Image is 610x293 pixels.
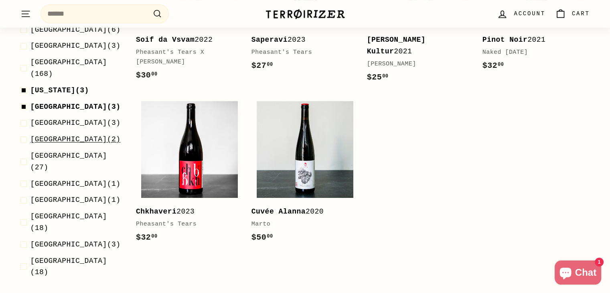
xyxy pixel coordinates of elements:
[30,119,107,127] span: [GEOGRAPHIC_DATA]
[136,208,176,216] b: Chkhaveri
[30,150,123,173] span: (27)
[136,233,158,242] span: $32
[492,2,550,26] a: Account
[151,234,157,239] sup: 00
[251,34,351,46] div: 2023
[482,34,582,46] div: 2021
[30,85,89,96] span: (3)
[30,57,123,80] span: (168)
[251,206,351,218] div: 2020
[136,71,158,80] span: $30
[136,206,235,218] div: 2023
[30,180,107,188] span: [GEOGRAPHIC_DATA]
[482,36,528,44] b: Pinot Noir
[251,220,351,229] div: Marto
[514,9,545,18] span: Account
[550,2,595,26] a: Cart
[251,96,359,252] a: Cuvée Alanna2020Marto
[30,257,107,265] span: [GEOGRAPHIC_DATA]
[30,58,107,66] span: [GEOGRAPHIC_DATA]
[136,34,235,46] div: 2022
[251,36,288,44] b: Saperavi
[136,36,195,44] b: Soif da Vsvam
[136,220,235,229] div: Pheasant's Tears
[136,96,243,252] a: Chkhaveri2023Pheasant's Tears
[30,240,107,248] span: [GEOGRAPHIC_DATA]
[482,48,582,57] div: Naked [DATE]
[572,9,590,18] span: Cart
[30,86,76,94] span: [US_STATE]
[30,152,107,160] span: [GEOGRAPHIC_DATA]
[30,196,107,204] span: [GEOGRAPHIC_DATA]
[367,36,426,55] b: [PERSON_NAME] Kultur
[482,61,504,70] span: $32
[251,61,273,70] span: $27
[251,233,273,242] span: $50
[267,62,273,67] sup: 00
[251,48,351,57] div: Pheasant's Tears
[30,211,123,234] span: (18)
[498,62,504,67] sup: 00
[30,42,107,50] span: [GEOGRAPHIC_DATA]
[367,34,466,57] div: 2021
[30,24,121,36] span: (6)
[30,255,123,279] span: (18)
[30,41,121,52] span: (3)
[30,239,121,250] span: (3)
[30,101,121,113] span: (3)
[30,135,107,143] span: [GEOGRAPHIC_DATA]
[30,195,121,206] span: (1)
[136,48,235,67] div: Pheasant's Tears X [PERSON_NAME]
[251,208,306,216] b: Cuvée Alanna
[552,260,604,287] inbox-online-store-chat: Shopify online store chat
[382,73,388,79] sup: 00
[367,73,389,82] span: $25
[30,103,107,111] span: [GEOGRAPHIC_DATA]
[30,26,107,34] span: [GEOGRAPHIC_DATA]
[30,118,121,129] span: (3)
[30,212,107,220] span: [GEOGRAPHIC_DATA]
[367,59,466,69] div: [PERSON_NAME]
[30,178,121,190] span: (1)
[30,134,121,145] span: (2)
[151,71,157,77] sup: 00
[267,234,273,239] sup: 00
